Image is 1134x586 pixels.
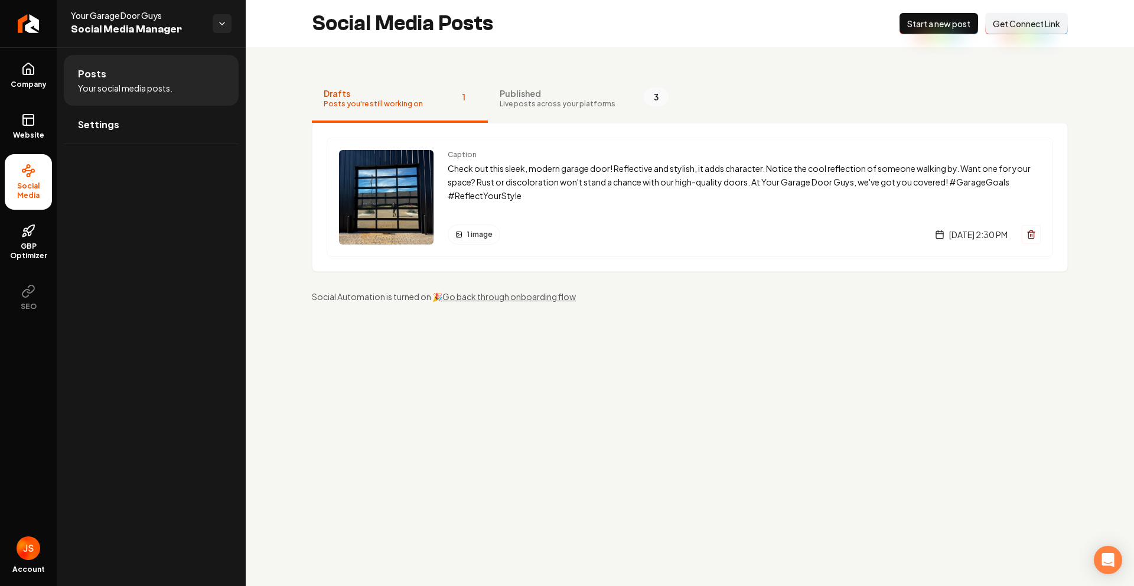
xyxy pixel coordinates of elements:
[78,82,172,94] span: Your social media posts.
[78,67,106,81] span: Posts
[448,150,1041,159] span: Caption
[71,21,203,38] span: Social Media Manager
[324,87,423,99] span: Drafts
[5,242,52,261] span: GBP Optimizer
[5,103,52,149] a: Website
[71,9,203,21] span: Your Garage Door Guys
[6,80,51,89] span: Company
[985,13,1068,34] button: Get Connect Link
[5,214,52,270] a: GBP Optimizer
[442,291,576,302] a: Go back through onboarding flow
[327,138,1053,257] a: Post previewCaptionCheck out this sleek, modern garage door! Reflective and stylish, it adds char...
[500,87,615,99] span: Published
[17,536,40,560] button: Open user button
[451,87,476,106] span: 1
[5,53,52,99] a: Company
[467,230,493,239] span: 1 image
[993,18,1060,30] span: Get Connect Link
[500,99,615,109] span: Live posts across your platforms
[8,131,49,140] span: Website
[488,76,680,123] button: PublishedLive posts across your platforms3
[907,18,970,30] span: Start a new post
[1094,546,1122,574] div: Open Intercom Messenger
[17,536,40,560] img: James Shamoun
[16,302,41,311] span: SEO
[339,150,434,245] img: Post preview
[312,76,488,123] button: DraftsPosts you're still working on1
[900,13,978,34] button: Start a new post
[312,291,442,302] span: Social Automation is turned on 🎉
[18,14,40,33] img: Rebolt Logo
[5,275,52,321] button: SEO
[12,565,45,574] span: Account
[949,229,1008,240] span: [DATE] 2:30 PM
[644,87,669,106] span: 3
[64,106,239,144] a: Settings
[448,162,1041,202] p: Check out this sleek, modern garage door! Reflective and stylish, it adds character. Notice the c...
[312,12,493,35] h2: Social Media Posts
[324,99,423,109] span: Posts you're still working on
[312,76,1068,123] nav: Tabs
[5,181,52,200] span: Social Media
[78,118,119,132] span: Settings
